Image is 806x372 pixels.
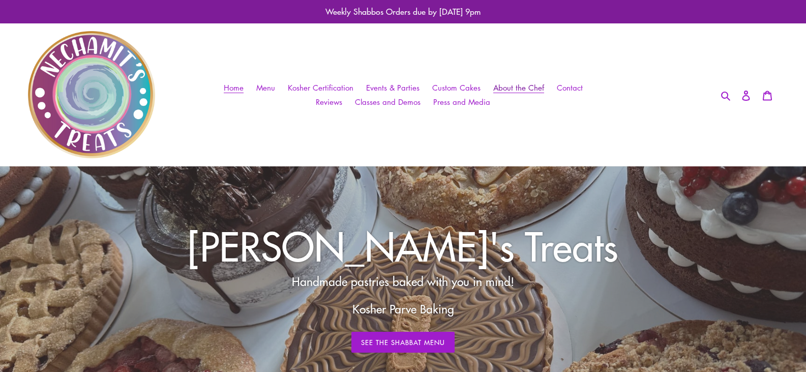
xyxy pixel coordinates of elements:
span: Contact [557,82,583,93]
span: About the Chef [493,82,544,93]
span: Custom Cakes [432,82,481,93]
a: See The Shabbat Menu: Weekly Menu [351,332,455,353]
span: Classes and Demos [355,97,421,107]
a: Events & Parties [361,80,425,95]
span: Press and Media [433,97,490,107]
a: Menu [251,80,280,95]
p: Handmade pastries baked with you in mind! [195,273,611,291]
a: Press and Media [428,95,495,109]
span: Events & Parties [366,82,420,93]
a: Home [219,80,249,95]
a: Reviews [311,95,347,109]
img: Nechamit&#39;s Treats [28,31,155,158]
span: Kosher Certification [288,82,353,93]
p: Kosher Parve Baking [195,300,611,318]
span: Menu [256,82,275,93]
span: Home [224,82,244,93]
a: About the Chef [488,80,549,95]
a: Classes and Demos [350,95,426,109]
h2: [PERSON_NAME]'s Treats [126,222,680,269]
a: Kosher Certification [283,80,359,95]
a: Contact [552,80,588,95]
a: Custom Cakes [427,80,486,95]
span: Reviews [316,97,342,107]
